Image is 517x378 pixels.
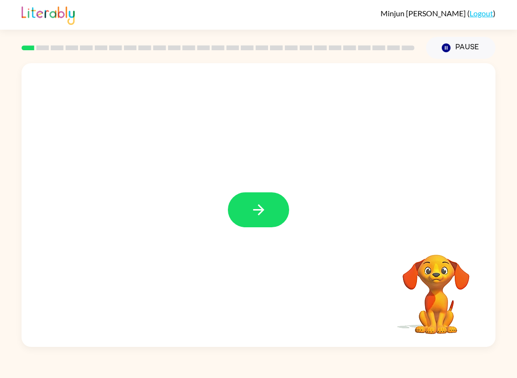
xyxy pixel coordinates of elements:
[381,9,495,18] div: ( )
[381,9,467,18] span: Minjun [PERSON_NAME]
[22,4,75,25] img: Literably
[388,240,484,335] video: Your browser must support playing .mp4 files to use Literably. Please try using another browser.
[470,9,493,18] a: Logout
[426,37,495,59] button: Pause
